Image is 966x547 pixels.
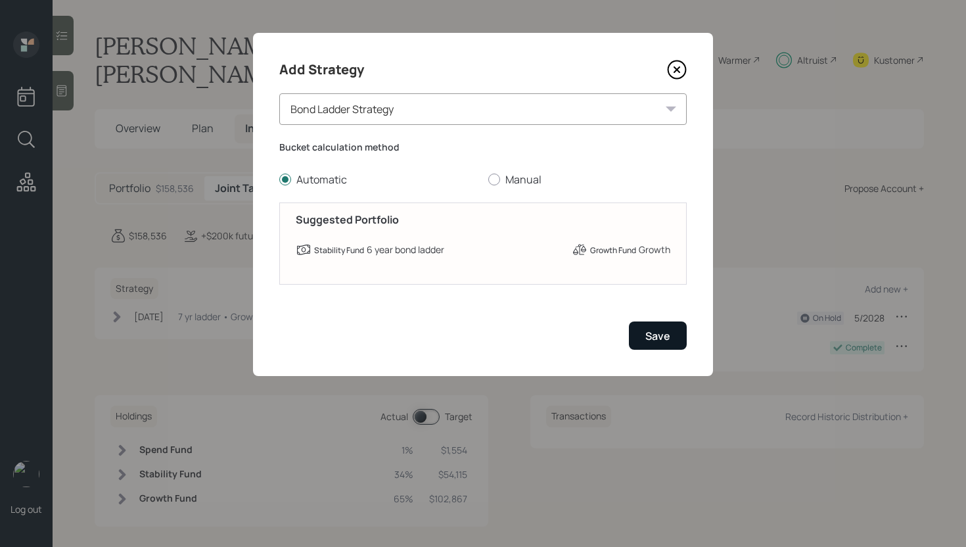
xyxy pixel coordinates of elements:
[639,243,670,256] div: Growth
[279,141,687,154] label: Bucket calculation method
[590,245,636,256] label: Growth Fund
[279,172,478,187] label: Automatic
[314,245,364,256] label: Stability Fund
[645,329,670,343] div: Save
[488,172,687,187] label: Manual
[279,93,687,125] div: Bond Ladder Strategy
[629,321,687,350] button: Save
[279,59,364,80] h4: Add Strategy
[296,214,670,226] h5: Suggested Portfolio
[367,243,444,256] div: 6 year bond ladder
